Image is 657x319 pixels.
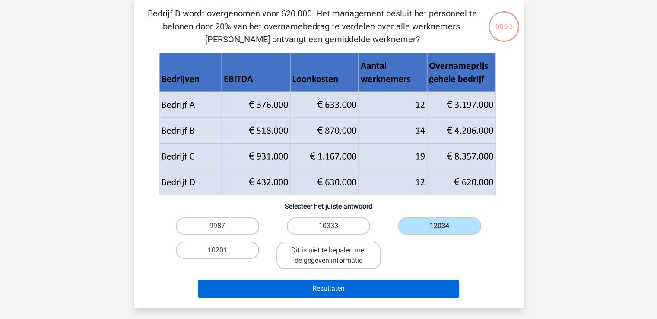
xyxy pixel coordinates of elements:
label: 10333 [287,217,370,235]
label: Dit is niet te bepalen met de gegeven informatie [276,242,381,269]
button: Resultaten [198,280,459,298]
h6: Selecteer het juiste antwoord [148,195,510,211]
label: 12034 [398,217,481,235]
label: 9987 [176,217,259,235]
label: 10201 [176,242,259,259]
p: Bedrijf D wordt overgenomen voor 620.000. Het management besluit het personeel te belonen door 20... [148,7,477,46]
div: 08:25 [488,10,520,32]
